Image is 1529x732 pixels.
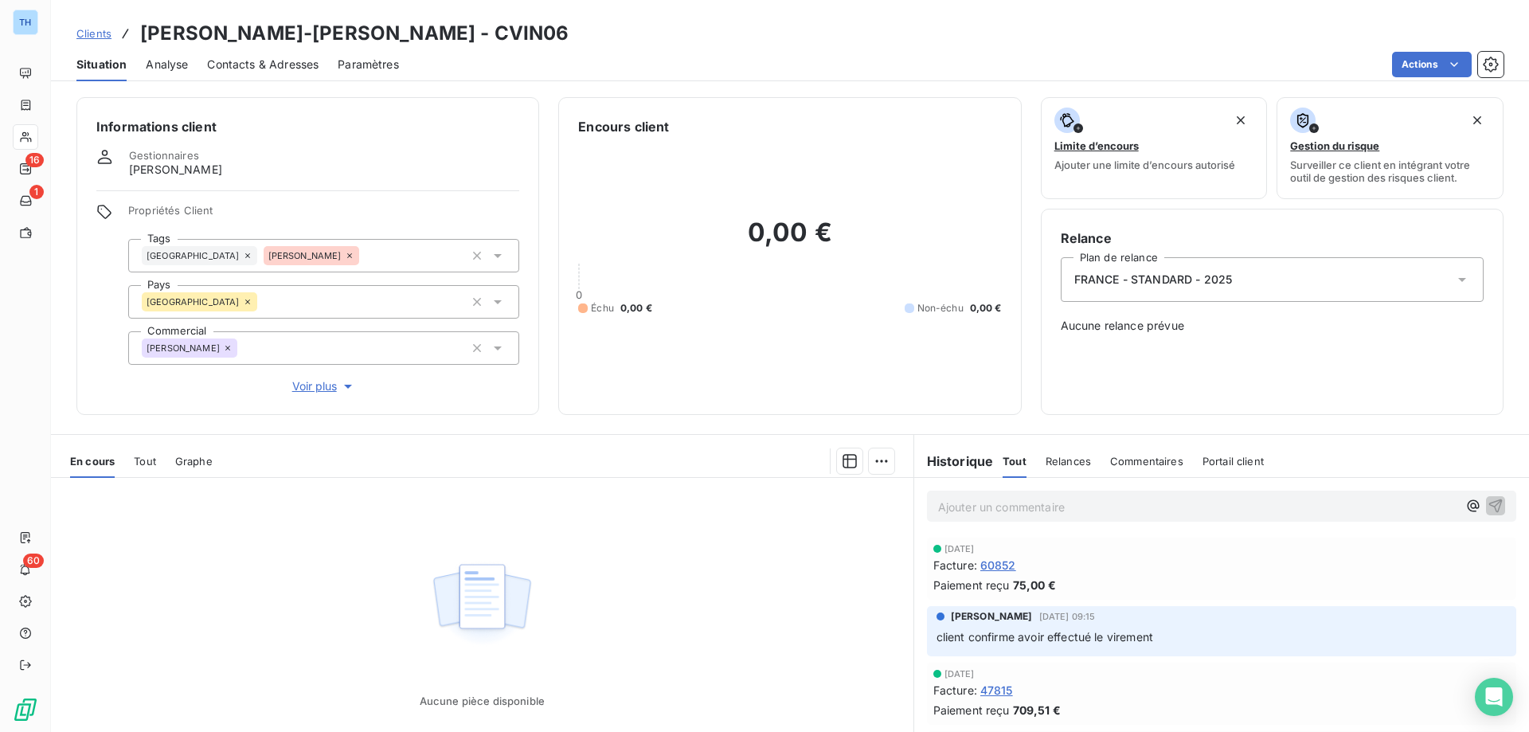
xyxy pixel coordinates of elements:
[1110,455,1183,468] span: Commentaires
[980,682,1013,699] span: 47815
[1041,97,1268,199] button: Limite d’encoursAjouter une limite d’encours autorisé
[1013,577,1056,593] span: 75,00 €
[620,301,652,315] span: 0,00 €
[578,217,1001,264] h2: 0,00 €
[128,204,519,226] span: Propriétés Client
[25,153,44,167] span: 16
[359,249,372,263] input: Ajouter une valeur
[237,341,250,355] input: Ajouter une valeur
[420,695,545,707] span: Aucune pièce disponible
[980,557,1016,573] span: 60852
[147,297,240,307] span: [GEOGRAPHIC_DATA]
[1202,455,1264,468] span: Portail client
[1013,702,1061,718] span: 709,51 €
[578,117,669,136] h6: Encours client
[257,295,270,309] input: Ajouter une valeur
[129,149,199,162] span: Gestionnaires
[147,251,240,260] span: [GEOGRAPHIC_DATA]
[591,301,614,315] span: Échu
[76,27,111,40] span: Clients
[268,251,342,260] span: [PERSON_NAME]
[933,577,1010,593] span: Paiement reçu
[1003,455,1027,468] span: Tout
[944,544,975,554] span: [DATE]
[175,455,213,468] span: Graphe
[23,554,44,568] span: 60
[1061,229,1484,248] h6: Relance
[70,455,115,468] span: En cours
[1074,272,1233,288] span: FRANCE - STANDARD - 2025
[933,682,977,699] span: Facture :
[1392,52,1472,77] button: Actions
[1054,139,1139,152] span: Limite d’encours
[1054,159,1235,171] span: Ajouter une limite d’encours autorisé
[1290,139,1379,152] span: Gestion du risque
[129,162,222,178] span: [PERSON_NAME]
[76,25,111,41] a: Clients
[146,57,188,72] span: Analyse
[951,609,1033,624] span: [PERSON_NAME]
[140,19,569,48] h3: [PERSON_NAME]-[PERSON_NAME] - CVIN06
[1046,455,1091,468] span: Relances
[96,117,519,136] h6: Informations client
[134,455,156,468] span: Tout
[1475,678,1513,716] div: Open Intercom Messenger
[1277,97,1504,199] button: Gestion du risqueSurveiller ce client en intégrant votre outil de gestion des risques client.
[933,557,977,573] span: Facture :
[147,343,220,353] span: [PERSON_NAME]
[914,452,994,471] h6: Historique
[917,301,964,315] span: Non-échu
[76,57,127,72] span: Situation
[128,378,519,395] button: Voir plus
[338,57,399,72] span: Paramètres
[431,555,533,654] img: Empty state
[1061,318,1484,334] span: Aucune relance prévue
[970,301,1002,315] span: 0,00 €
[944,669,975,679] span: [DATE]
[1039,612,1096,621] span: [DATE] 09:15
[937,630,1153,644] span: client confirme avoir effectué le virement
[576,288,582,301] span: 0
[933,702,1010,718] span: Paiement reçu
[1290,159,1490,184] span: Surveiller ce client en intégrant votre outil de gestion des risques client.
[13,697,38,722] img: Logo LeanPay
[207,57,319,72] span: Contacts & Adresses
[29,185,44,199] span: 1
[292,378,356,394] span: Voir plus
[13,10,38,35] div: TH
